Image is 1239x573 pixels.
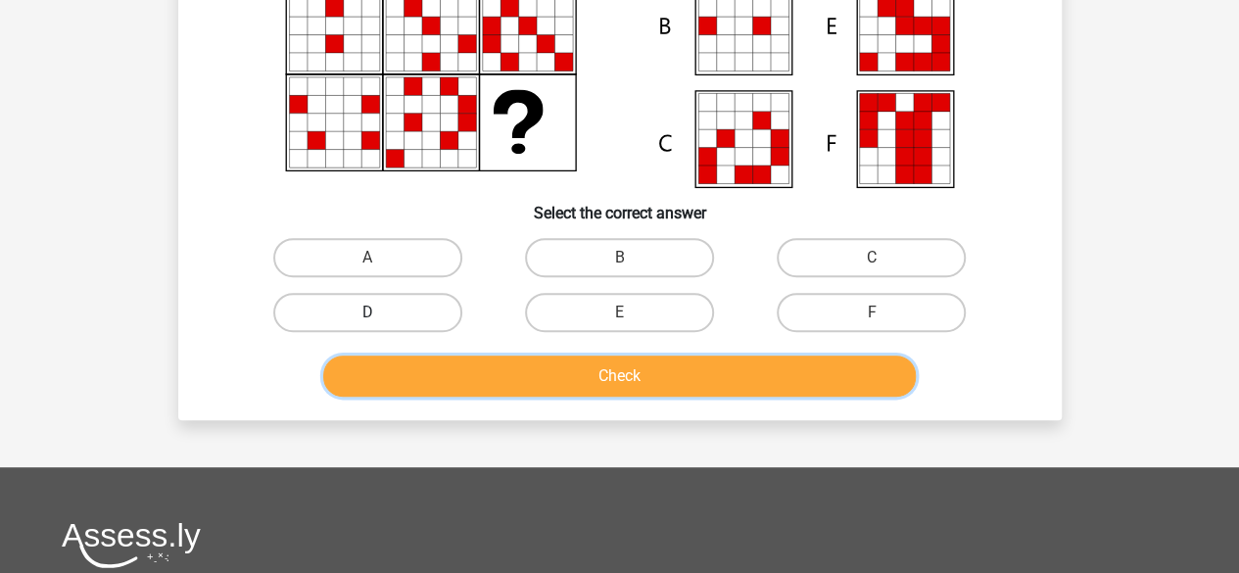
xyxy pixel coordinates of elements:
[210,188,1030,222] h6: Select the correct answer
[62,522,201,568] img: Assessly logo
[273,293,462,332] label: D
[525,238,714,277] label: B
[525,293,714,332] label: E
[323,356,916,397] button: Check
[273,238,462,277] label: A
[777,293,966,332] label: F
[777,238,966,277] label: C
